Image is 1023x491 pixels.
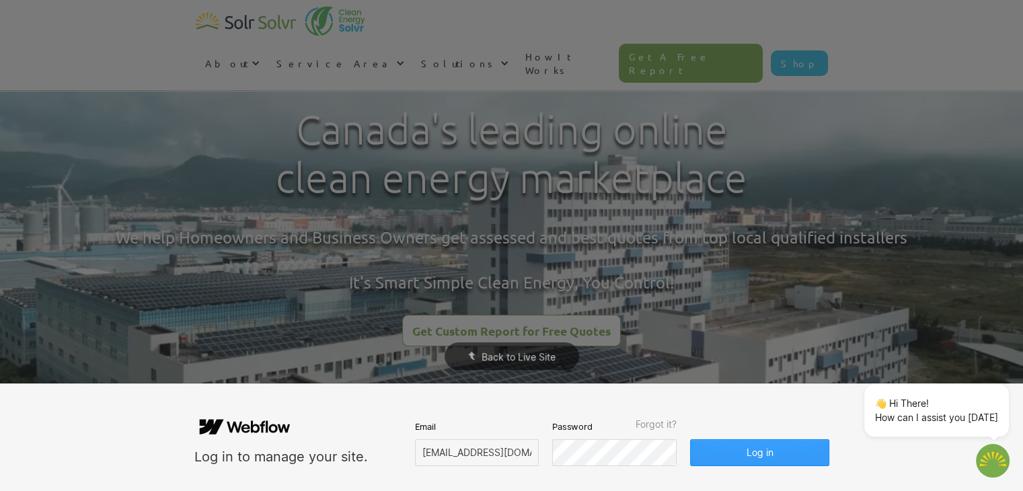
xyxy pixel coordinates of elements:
span: Forgot it? [636,419,677,430]
span: Back to Live Site [482,351,556,363]
button: Log in [690,439,829,466]
span: Password [552,420,593,432]
span: Email [415,420,436,432]
img: 1702586718.png [976,444,1010,478]
button: Open chatbot widget [976,444,1010,478]
div: Log in to manage your site. [194,448,368,466]
p: 👋 Hi There! How can I assist you [DATE] [875,396,998,424]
